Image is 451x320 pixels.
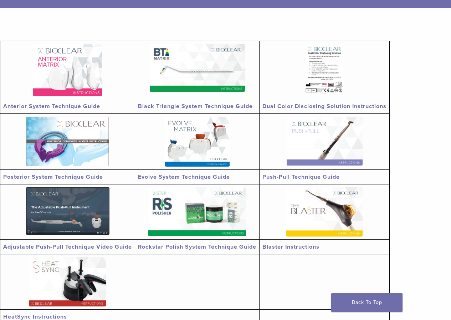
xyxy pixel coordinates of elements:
a: Anterior System Technique Guide [3,103,100,110]
a: Adjustable Push-Pull Technique Video Guide [3,243,132,250]
a: Posterior System Technique Guide [3,173,103,181]
a: Blaster Instructions [262,243,319,250]
a: Push-Pull Technique Guide [262,173,340,181]
a: Back To Top [331,293,403,312]
a: Black Triangle System Technique Guide [138,103,253,110]
a: Evolve System Technique Guide [138,173,230,181]
a: Dual Color Disclosing Solution Instructions [262,103,386,110]
a: Rockstar Polish System Technique Guide [138,243,256,250]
